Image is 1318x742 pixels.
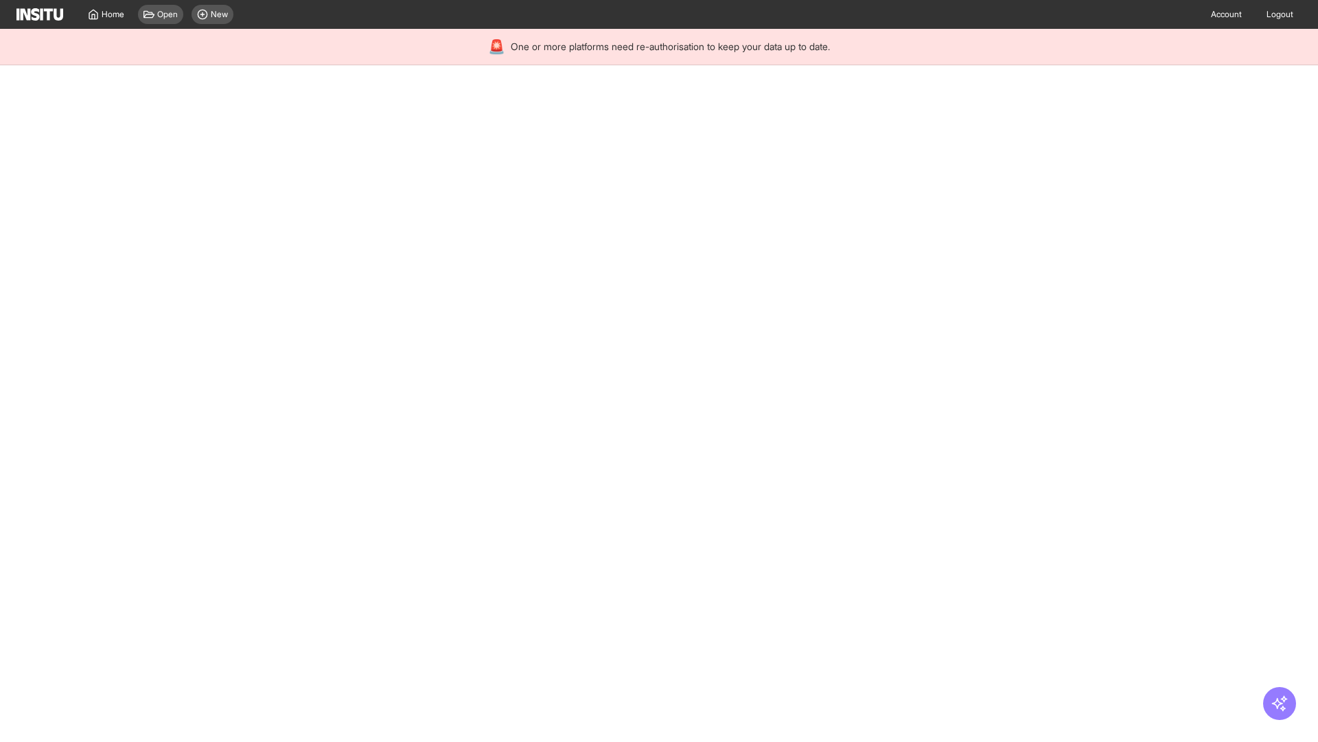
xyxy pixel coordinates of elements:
[157,9,178,20] span: Open
[511,40,830,54] span: One or more platforms need re-authorisation to keep your data up to date.
[16,8,63,21] img: Logo
[102,9,124,20] span: Home
[211,9,228,20] span: New
[488,37,505,56] div: 🚨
